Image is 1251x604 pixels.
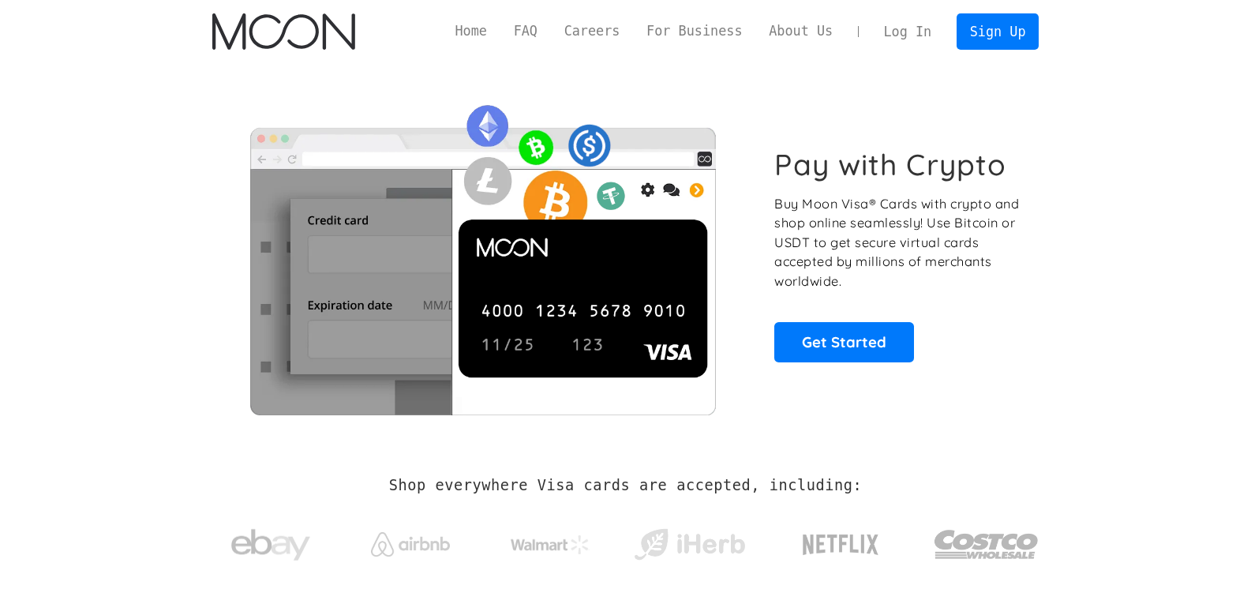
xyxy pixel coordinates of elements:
img: Moon Logo [212,13,355,50]
a: Log In [871,14,945,49]
a: Walmart [491,520,609,562]
a: Costco [934,499,1039,582]
a: FAQ [500,21,551,41]
a: Airbnb [351,516,469,565]
a: Home [442,21,500,41]
a: iHerb [631,508,748,573]
img: Netflix [801,525,880,565]
a: ebay [212,505,330,578]
a: home [212,13,355,50]
a: Sign Up [957,13,1039,49]
img: Moon Cards let you spend your crypto anywhere Visa is accepted. [212,94,753,415]
a: For Business [633,21,755,41]
img: Costco [934,515,1039,574]
img: Airbnb [371,532,450,557]
h2: Shop everywhere Visa cards are accepted, including: [389,477,862,494]
img: iHerb [631,524,748,565]
a: About Us [755,21,846,41]
a: Get Started [774,322,914,362]
img: ebay [231,520,310,570]
a: Netflix [770,509,912,572]
h1: Pay with Crypto [774,147,1006,182]
img: Walmart [511,535,590,554]
p: Buy Moon Visa® Cards with crypto and shop online seamlessly! Use Bitcoin or USDT to get secure vi... [774,194,1021,291]
a: Careers [551,21,633,41]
